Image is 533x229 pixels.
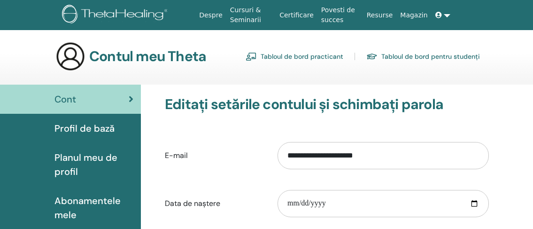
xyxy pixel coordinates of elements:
[62,5,171,26] img: logo.png
[317,1,363,29] a: Povesti de succes
[226,1,276,29] a: Cursuri & Seminarii
[366,53,378,61] img: graduation-cap.svg
[276,7,317,24] a: Certificare
[54,150,133,179] span: Planul meu de profil
[158,195,270,213] label: Data de naștere
[55,41,85,71] img: generic-user-icon.jpg
[396,7,431,24] a: Magazin
[195,7,226,24] a: Despre
[246,52,257,61] img: chalkboard-teacher.svg
[366,49,480,64] a: Tabloul de bord pentru studenți
[89,48,206,65] h3: Contul meu Theta
[54,121,115,135] span: Profil de bază
[54,194,133,222] span: Abonamentele mele
[54,92,76,106] span: Cont
[158,147,270,165] label: E-mail
[246,49,343,64] a: Tabloul de bord practicant
[165,96,489,113] h3: Editați setările contului și schimbați parola
[363,7,397,24] a: Resurse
